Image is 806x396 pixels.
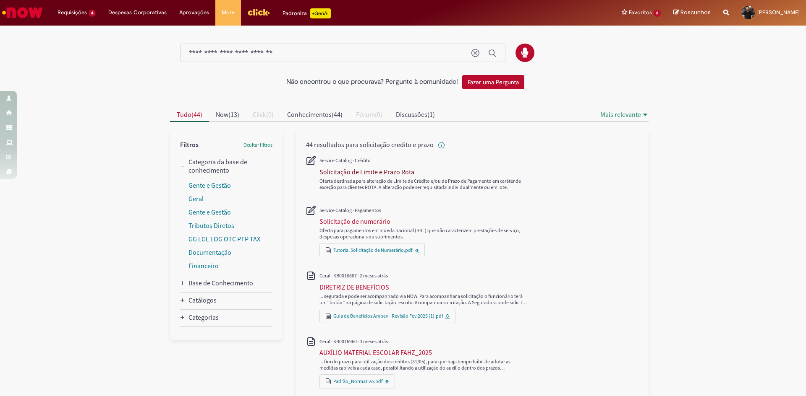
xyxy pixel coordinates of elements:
[462,75,524,89] button: Fazer uma Pergunta
[757,9,800,16] span: [PERSON_NAME]
[654,10,661,17] span: 8
[283,8,331,18] div: Padroniza
[247,6,270,18] img: click_logo_yellow_360x200.png
[310,8,331,18] p: +GenAi
[673,9,711,17] a: Rascunhos
[58,8,87,17] span: Requisições
[89,10,96,17] span: 4
[108,8,167,17] span: Despesas Corporativas
[286,78,458,86] h2: Não encontrou o que procurava? Pergunte à comunidade!
[222,8,235,17] span: More
[179,8,209,17] span: Aprovações
[680,8,711,16] span: Rascunhos
[629,8,652,17] span: Favoritos
[1,4,44,21] img: ServiceNow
